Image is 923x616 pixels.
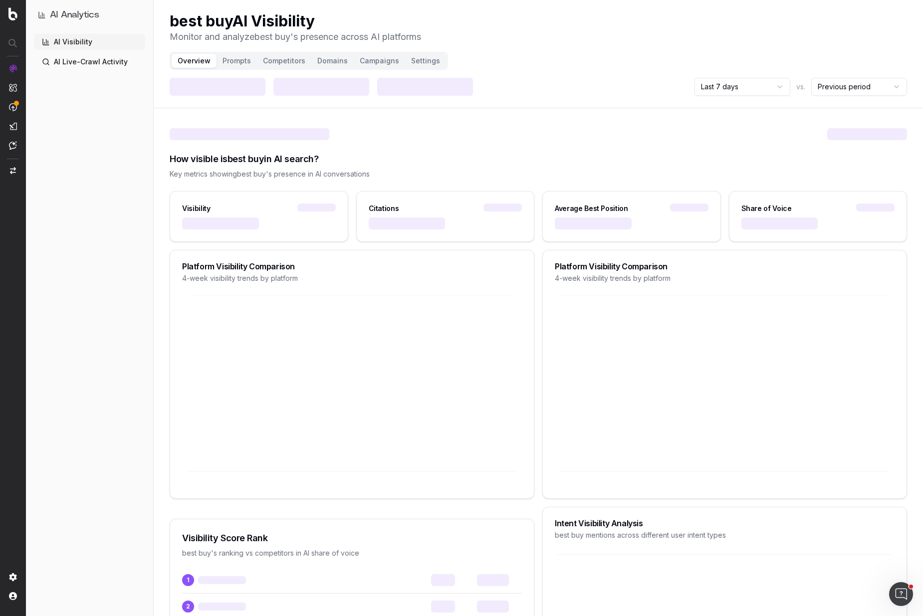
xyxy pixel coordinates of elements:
a: AI Live-Crawl Activity [34,54,145,70]
button: Domains [311,54,354,68]
span: 1 [182,574,194,586]
div: best buy 's ranking vs competitors in AI share of voice [182,548,522,558]
div: best buy mentions across different user intent types [555,530,895,540]
button: Campaigns [354,54,405,68]
div: Intent Visibility Analysis [555,519,895,527]
p: Monitor and analyze best buy 's presence across AI platforms [170,30,421,44]
span: 2 [182,601,194,613]
button: AI Analytics [38,8,141,22]
div: Share of Voice [741,204,792,213]
div: Average Best Position [555,204,628,213]
button: Overview [172,54,217,68]
h1: best buy AI Visibility [170,12,421,30]
div: Visibility Score Rank [182,531,522,545]
div: Key metrics showing best buy 's presence in AI conversations [170,169,907,179]
span: vs. [796,82,805,92]
div: Citations [369,204,399,213]
a: AI Visibility [34,34,145,50]
img: My account [9,592,17,600]
div: 4-week visibility trends by platform [182,273,522,283]
img: Assist [9,141,17,150]
div: How visible is best buy in AI search? [170,152,907,166]
div: Platform Visibility Comparison [182,262,522,270]
button: Settings [405,54,446,68]
img: Analytics [9,64,17,72]
div: Visibility [182,204,211,213]
img: Switch project [10,167,16,174]
iframe: Intercom live chat [889,582,913,606]
img: Intelligence [9,83,17,92]
h1: AI Analytics [50,8,99,22]
img: Botify logo [8,7,17,20]
img: Studio [9,122,17,130]
button: Prompts [217,54,257,68]
div: Platform Visibility Comparison [555,262,895,270]
img: Activation [9,103,17,111]
img: Setting [9,573,17,581]
button: Competitors [257,54,311,68]
div: 4-week visibility trends by platform [555,273,895,283]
